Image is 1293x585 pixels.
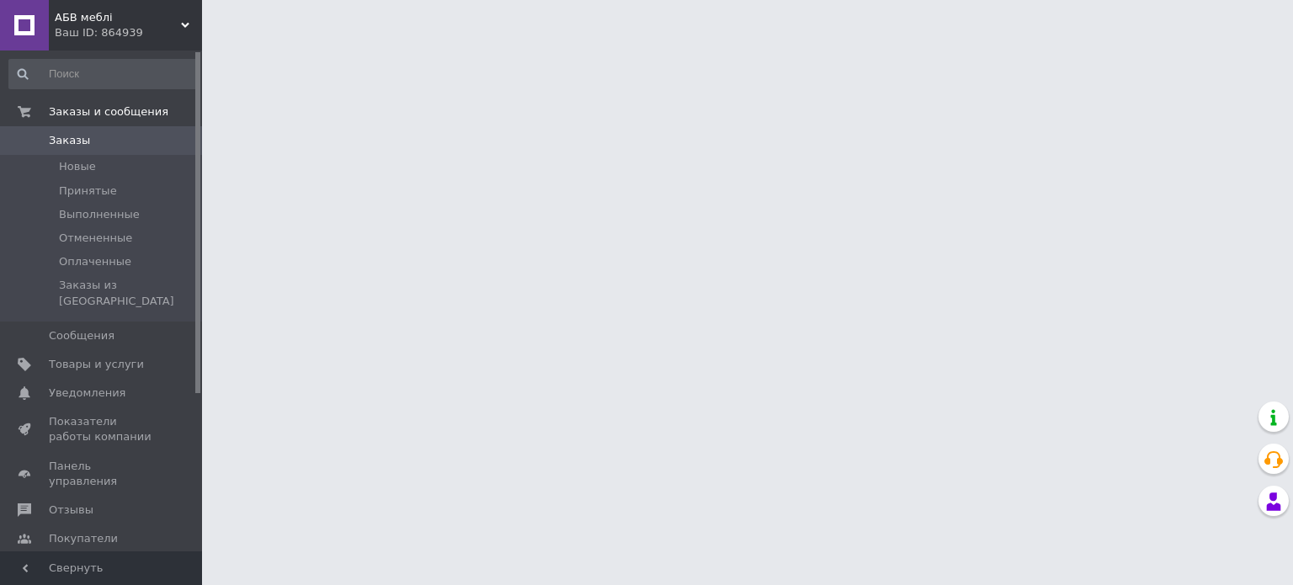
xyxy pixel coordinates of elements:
span: Покупатели [49,531,118,546]
span: Заказы [49,133,90,148]
span: Выполненные [59,207,140,222]
span: Оплаченные [59,254,131,269]
span: Отмененные [59,231,132,246]
span: Отзывы [49,503,93,518]
span: Показатели работы компании [49,414,156,444]
input: Поиск [8,59,199,89]
span: АБВ меблі [55,10,181,25]
span: Товары и услуги [49,357,144,372]
span: Сообщения [49,328,114,343]
span: Заказы и сообщения [49,104,168,120]
span: Панель управления [49,459,156,489]
span: Новые [59,159,96,174]
div: Ваш ID: 864939 [55,25,202,40]
span: Принятые [59,183,117,199]
span: Уведомления [49,386,125,401]
span: Заказы из [GEOGRAPHIC_DATA] [59,278,197,308]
